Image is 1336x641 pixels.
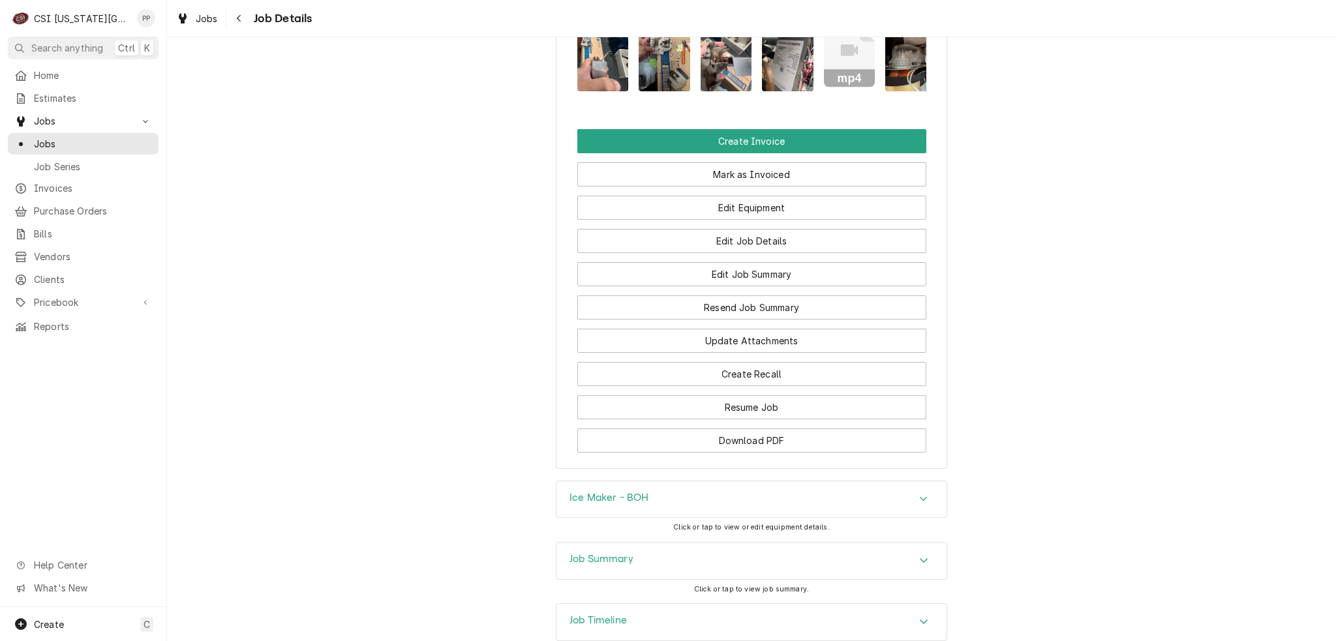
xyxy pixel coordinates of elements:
[824,23,875,91] button: mp4
[34,227,152,241] span: Bills
[577,295,926,320] button: Resend Job Summary
[577,129,926,453] div: Button Group
[577,196,926,220] button: Edit Equipment
[694,585,809,593] span: Click or tap to view job summary.
[34,12,130,25] div: CSI [US_STATE][GEOGRAPHIC_DATA]
[144,618,150,631] span: C
[577,229,926,253] button: Edit Job Details
[577,353,926,386] div: Button Group Row
[137,9,155,27] div: PP
[577,186,926,220] div: Button Group Row
[577,162,926,186] button: Mark as Invoiced
[577,428,926,453] button: Download PDF
[577,23,629,91] img: PLgl42kCSjeLfUgz4VKE
[569,614,627,627] h3: Job Timeline
[556,604,947,640] button: Accordion Details Expand Trigger
[556,542,947,580] div: Job Summary
[8,316,159,337] a: Reports
[34,114,132,128] span: Jobs
[8,110,159,132] a: Go to Jobs
[250,10,312,27] span: Job Details
[34,295,132,309] span: Pricebook
[577,220,926,253] div: Button Group Row
[577,262,926,286] button: Edit Job Summary
[34,558,151,572] span: Help Center
[34,250,152,263] span: Vendors
[8,65,159,86] a: Home
[8,577,159,599] a: Go to What's New
[556,481,947,518] div: Accordion Header
[577,320,926,353] div: Button Group Row
[8,223,159,245] a: Bills
[144,41,150,55] span: K
[577,286,926,320] div: Button Group Row
[34,273,152,286] span: Clients
[8,554,159,576] a: Go to Help Center
[556,603,947,641] div: Job Timeline
[171,8,223,29] a: Jobs
[577,153,926,186] div: Button Group Row
[31,41,103,55] span: Search anything
[8,37,159,59] button: Search anythingCtrlK
[577,129,926,153] div: Button Group Row
[229,8,250,29] button: Navigate back
[556,481,947,518] div: Ice Maker - BOH
[12,9,30,27] div: C
[34,320,152,333] span: Reports
[12,9,30,27] div: CSI Kansas City's Avatar
[34,91,152,105] span: Estimates
[8,87,159,109] a: Estimates
[577,419,926,453] div: Button Group Row
[8,200,159,222] a: Purchase Orders
[569,492,648,504] h3: Ice Maker - BOH
[137,9,155,27] div: Philip Potter's Avatar
[577,129,926,153] button: Create Invoice
[577,362,926,386] button: Create Recall
[8,269,159,290] a: Clients
[885,23,937,91] img: cTRzXFilR1O1jseFfCEV
[34,68,152,82] span: Home
[34,581,151,595] span: What's New
[8,133,159,155] a: Jobs
[556,543,947,579] div: Accordion Header
[34,137,152,151] span: Jobs
[673,523,830,531] span: Click or tap to view or edit equipment details.
[118,41,135,55] span: Ctrl
[8,177,159,199] a: Invoices
[34,619,64,630] span: Create
[8,156,159,177] a: Job Series
[577,12,926,102] span: Attachments
[556,543,947,579] button: Accordion Details Expand Trigger
[196,12,218,25] span: Jobs
[556,481,947,518] button: Accordion Details Expand Trigger
[577,395,926,419] button: Resume Job
[762,23,813,91] img: B559al3zQ2yz4f3KrNPq
[8,246,159,267] a: Vendors
[701,23,752,91] img: KVFHlZVmTCq5oZzOdP7R
[569,553,633,565] h3: Job Summary
[577,329,926,353] button: Update Attachments
[556,604,947,640] div: Accordion Header
[34,160,152,173] span: Job Series
[639,23,690,91] img: KpX4bvBBQRCjDTeo8wAs
[8,291,159,313] a: Go to Pricebook
[34,204,152,218] span: Purchase Orders
[577,386,926,419] div: Button Group Row
[34,181,152,195] span: Invoices
[577,253,926,286] div: Button Group Row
